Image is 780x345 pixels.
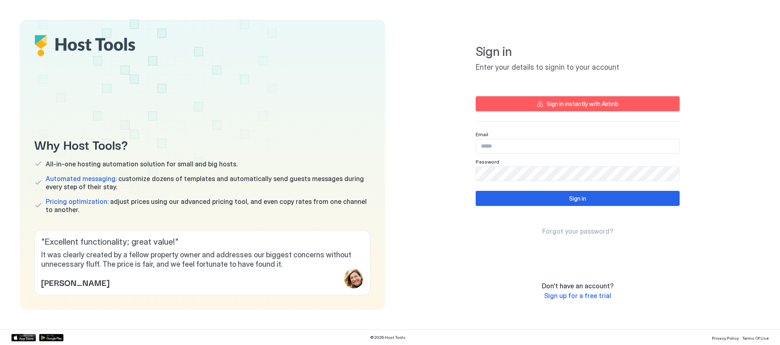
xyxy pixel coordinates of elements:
span: Forgot your password? [542,227,613,235]
a: Google Play Store [39,334,64,341]
span: Email [476,131,488,137]
span: customize dozens of templates and automatically send guests messages during every step of their s... [46,175,370,191]
span: " Excellent functionality; great value! " [41,237,363,247]
a: Sign up for a free trial [544,292,611,300]
span: Pricing optimization: [46,197,109,206]
span: Sign in [476,44,680,60]
span: Enter your details to signin to your account [476,63,680,72]
div: Sign in [569,194,586,203]
span: It was clearly created by a fellow property owner and addresses our biggest concerns without unne... [41,250,363,269]
span: Privacy Policy [712,336,739,341]
span: Terms Of Use [742,336,769,341]
span: All-in-one hosting automation solution for small and big hosts. [46,160,237,168]
a: Privacy Policy [712,333,739,342]
span: © 2025 Host Tools [370,335,406,340]
span: Password [476,159,499,165]
span: Don't have an account? [542,282,614,290]
input: Input Field [476,167,679,181]
button: Sign in instantly with Airbnb [476,96,680,111]
span: adjust prices using our advanced pricing tool, and even copy rates from one channel to another. [46,197,370,214]
button: Sign in [476,191,680,206]
span: Why Host Tools? [34,135,370,153]
div: profile [344,269,363,288]
a: Terms Of Use [742,333,769,342]
input: Input Field [476,139,679,153]
a: Forgot your password? [542,227,613,236]
span: Automated messaging: [46,175,117,183]
span: [PERSON_NAME] [41,276,109,288]
div: Sign in instantly with Airbnb [547,100,618,108]
a: App Store [11,334,36,341]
